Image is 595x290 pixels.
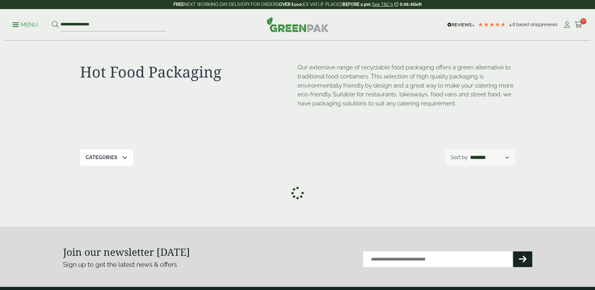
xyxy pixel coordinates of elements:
[451,154,468,161] p: Sort by
[298,63,515,108] p: Our extensive range of recyclable food packaging offers a green alternative to traditional food c...
[267,17,329,32] img: GreenPak Supplies
[447,23,475,27] img: REVIEWS.io
[372,2,393,7] a: See T&C's
[575,20,582,30] a: 0
[86,154,117,161] p: Categories
[580,18,587,24] span: 0
[63,260,274,270] p: Sign up to get the latest news & offers
[575,22,582,28] i: Cart
[516,22,535,27] span: Based on
[343,2,371,7] strong: BEFORE 2 pm
[80,63,298,81] h1: Hot Food Packaging
[13,21,38,29] p: Menu
[535,22,542,27] span: 193
[400,2,415,7] span: 0:06:45
[563,22,571,28] i: My Account
[13,21,38,27] a: Menu
[298,114,298,114] p: [URL][DOMAIN_NAME]
[173,2,184,7] strong: FREE
[415,2,422,7] span: left
[478,22,506,27] div: 4.8 Stars
[509,22,516,27] span: 4.8
[542,22,557,27] span: reviews
[63,245,190,259] strong: Join our newsletter [DATE]
[469,154,510,161] select: Shop order
[279,2,302,7] strong: OVER £100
